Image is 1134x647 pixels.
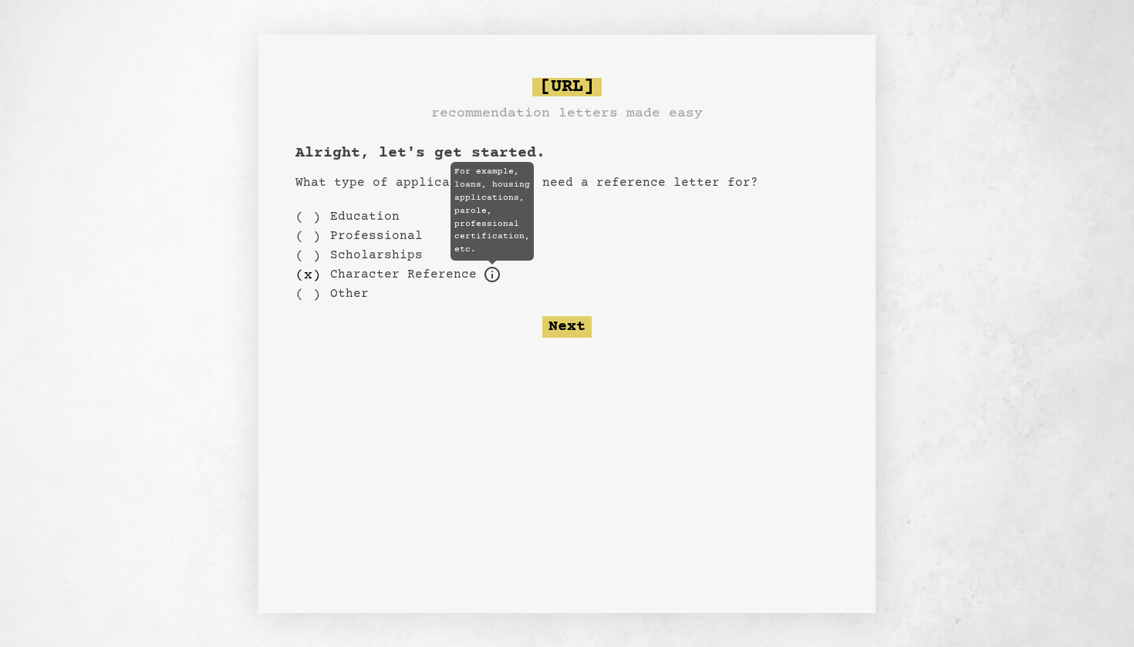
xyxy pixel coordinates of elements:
div: ( ) [295,227,321,246]
div: ( ) [295,285,321,304]
h3: recommendation letters made easy [431,103,703,124]
label: Professional [330,227,423,245]
label: Education [330,207,400,226]
span: For example, loans, housing applications, parole, professional certification, etc. [451,162,534,261]
div: ( x ) [295,265,321,285]
h1: Alright, let's get started. [295,143,839,164]
label: Scholarships [330,246,423,265]
span: [URL] [532,78,602,96]
p: What type of application do you need a reference letter for? [295,174,839,192]
label: Other [330,285,369,303]
label: For example, loans, housing applications, parole, professional certification, etc. [330,265,477,284]
div: ( ) [295,246,321,265]
div: ( ) [295,207,321,227]
button: Next [542,316,592,338]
